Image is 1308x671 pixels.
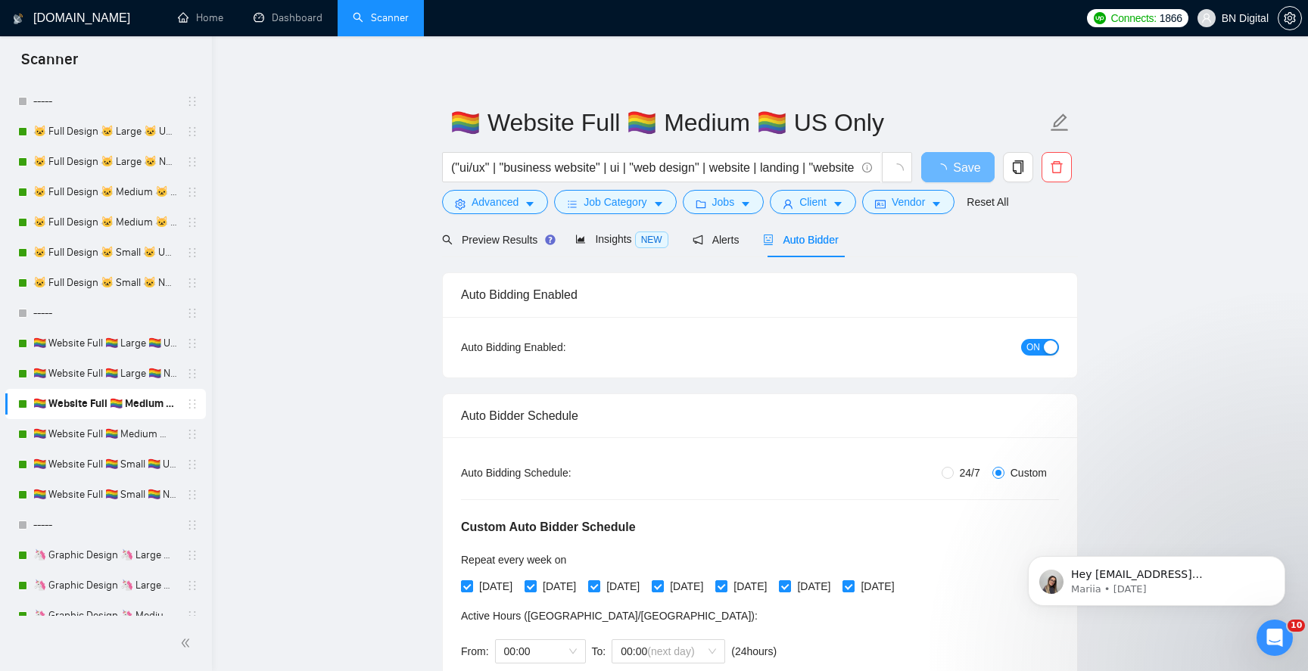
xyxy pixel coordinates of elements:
[954,464,986,481] span: 24/7
[66,44,261,251] span: Hey [EMAIL_ADDRESS][DOMAIN_NAME], Looks like your Upwork agency BN Digital ran out of connects. W...
[13,7,23,31] img: logo
[33,359,177,389] a: 🏳️‍🌈 Website Full 🏳️‍🌈 Large 🏳️‍🌈 Non US
[1201,13,1212,23] span: user
[833,198,843,210] span: caret-down
[442,190,548,214] button: settingAdvancedcaret-down
[931,198,942,210] span: caret-down
[33,570,177,601] a: 🦄 Graphic Design 🦄 Large 🦄 Non US
[180,635,195,651] span: double-left
[33,480,177,510] a: 🏳️‍🌈 Website Full 🏳️‍🌈 Small 🏳️‍🌈 Non US
[1004,464,1053,481] span: Custom
[33,86,177,116] a: -----
[178,11,223,24] a: homeHome
[33,328,177,359] a: 🏳️‍🌈 Website Full 🏳️‍🌈 Large 🏳️‍🌈 US Only
[712,194,735,210] span: Jobs
[472,194,519,210] span: Advanced
[186,216,198,228] span: holder
[450,104,1047,141] input: Scanner name...
[33,449,177,480] a: 🏳️‍🌈 Website Full 🏳️‍🌈 Small 🏳️‍🌈 US Only
[442,235,453,245] span: search
[683,190,765,214] button: folderJobscaret-down
[1278,6,1302,30] button: setting
[353,11,409,24] a: searchScanner
[600,578,646,595] span: [DATE]
[186,368,198,380] span: holder
[537,578,582,595] span: [DATE]
[554,190,676,214] button: barsJob Categorycaret-down
[740,198,751,210] span: caret-down
[567,198,578,210] span: bars
[451,158,855,177] input: Search Freelance Jobs...
[186,186,198,198] span: holder
[584,194,646,210] span: Job Category
[575,234,586,244] span: area-chart
[763,234,838,246] span: Auto Bidder
[783,198,793,210] span: user
[186,247,198,259] span: holder
[186,337,198,349] span: holder
[33,147,177,177] a: 🐱 Full Design 🐱 Large 🐱 Non US
[461,645,489,657] span: From:
[1050,113,1070,132] span: edit
[1288,620,1305,632] span: 10
[461,464,660,481] div: Auto Bidding Schedule:
[525,198,535,210] span: caret-down
[892,194,925,210] span: Vendor
[455,198,466,210] span: setting
[461,610,758,622] span: Active Hours ( [GEOGRAPHIC_DATA]/[GEOGRAPHIC_DATA] ):
[33,389,177,419] a: 🏳️‍🌈 Website Full 🏳️‍🌈 Medium 🏳️‍🌈 US Only
[575,233,668,245] span: Insights
[186,579,198,592] span: holder
[186,519,198,531] span: holder
[186,126,198,138] span: holder
[855,578,900,595] span: [DATE]
[862,190,955,214] button: idcardVendorcaret-down
[592,645,606,657] span: To:
[33,540,177,570] a: 🦄 Graphic Design 🦄 Large 🦄 US Only
[33,268,177,298] a: 🐱 Full Design 🐱 Small 🐱 Non US
[1042,160,1071,174] span: delete
[33,207,177,238] a: 🐱 Full Design 🐱 Medium 🐱 Non US
[664,578,709,595] span: [DATE]
[921,152,995,182] button: Save
[731,645,777,657] span: ( 24 hours)
[696,198,706,210] span: folder
[186,489,198,501] span: holder
[621,640,716,663] span: 00:00
[543,233,557,247] div: Tooltip anchor
[1110,10,1156,26] span: Connects:
[953,158,980,177] span: Save
[33,510,177,540] a: -----
[461,273,1059,316] div: Auto Bidding Enabled
[186,95,198,107] span: holder
[647,645,694,657] span: (next day)
[1094,12,1106,24] img: upwork-logo.png
[186,549,198,561] span: holder
[693,234,740,246] span: Alerts
[875,198,886,210] span: idcard
[1042,152,1072,182] button: delete
[254,11,322,24] a: dashboardDashboard
[186,277,198,289] span: holder
[66,58,261,72] p: Message from Mariia, sent 4w ago
[1257,620,1293,656] iframe: Intercom live chat
[693,235,703,245] span: notification
[186,156,198,168] span: holder
[791,578,836,595] span: [DATE]
[862,163,872,172] span: info-circle
[186,428,198,440] span: holder
[33,601,177,631] a: 🦄 Graphic Design 🦄 Medium 🦄 US Only
[1004,160,1032,174] span: copy
[967,194,1008,210] a: Reset All
[186,610,198,622] span: holder
[799,194,827,210] span: Client
[770,190,856,214] button: userClientcaret-down
[9,48,90,80] span: Scanner
[1278,12,1302,24] a: setting
[33,238,177,268] a: 🐱 Full Design 🐱 Small 🐱 US Only
[935,163,953,176] span: loading
[461,394,1059,437] div: Auto Bidder Schedule
[186,458,198,471] span: holder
